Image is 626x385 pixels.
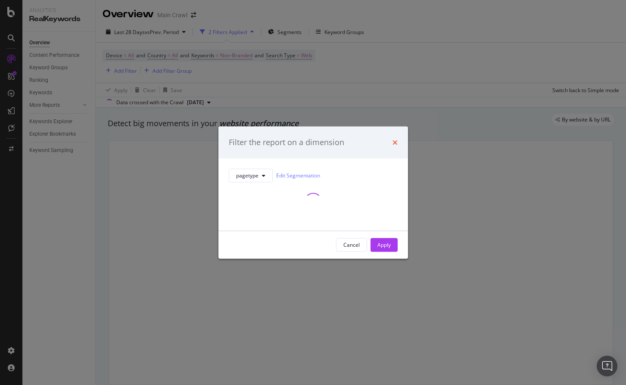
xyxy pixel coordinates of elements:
[336,238,367,251] button: Cancel
[218,127,408,259] div: modal
[377,241,391,248] div: Apply
[276,171,320,180] a: Edit Segmentation
[371,238,398,251] button: Apply
[229,168,273,182] button: pagetype
[597,356,617,376] div: Open Intercom Messenger
[392,137,398,148] div: times
[236,172,258,179] span: pagetype
[343,241,360,248] div: Cancel
[229,137,344,148] div: Filter the report on a dimension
